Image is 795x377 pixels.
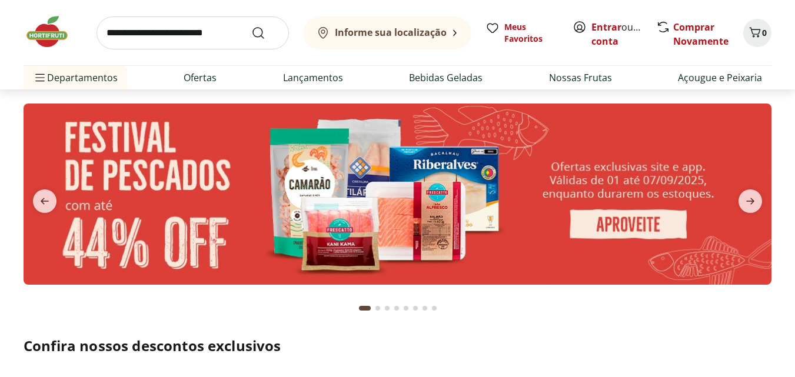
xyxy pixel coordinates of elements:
[373,294,382,322] button: Go to page 2 from fs-carousel
[673,21,729,48] a: Comprar Novamente
[591,21,621,34] a: Entrar
[283,71,343,85] a: Lançamentos
[591,21,656,48] a: Criar conta
[24,336,771,355] h2: Confira nossos descontos exclusivos
[401,294,411,322] button: Go to page 5 from fs-carousel
[591,20,644,48] span: ou
[762,27,767,38] span: 0
[24,189,66,213] button: previous
[430,294,439,322] button: Go to page 8 from fs-carousel
[184,71,217,85] a: Ofertas
[97,16,289,49] input: search
[743,19,771,47] button: Carrinho
[24,14,82,49] img: Hortifruti
[504,21,558,45] span: Meus Favoritos
[409,71,483,85] a: Bebidas Geladas
[357,294,373,322] button: Current page from fs-carousel
[420,294,430,322] button: Go to page 7 from fs-carousel
[24,104,771,285] img: pescados
[549,71,612,85] a: Nossas Frutas
[485,21,558,45] a: Meus Favoritos
[251,26,280,40] button: Submit Search
[33,64,118,92] span: Departamentos
[411,294,420,322] button: Go to page 6 from fs-carousel
[392,294,401,322] button: Go to page 4 from fs-carousel
[335,26,447,39] b: Informe sua localização
[33,64,47,92] button: Menu
[729,189,771,213] button: next
[382,294,392,322] button: Go to page 3 from fs-carousel
[303,16,471,49] button: Informe sua localização
[678,71,762,85] a: Açougue e Peixaria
